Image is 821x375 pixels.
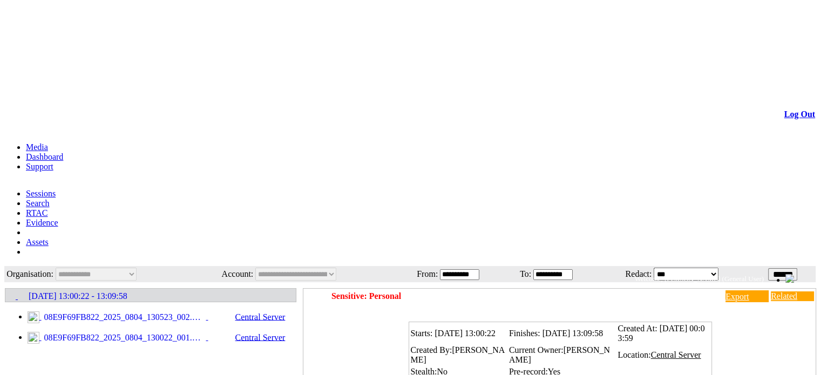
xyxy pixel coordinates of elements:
[411,345,505,364] span: [PERSON_NAME]
[771,291,814,301] a: Related
[508,345,616,365] td: Current Owner:
[26,208,48,217] a: RTAC
[509,329,540,338] span: Finishes:
[510,267,532,281] td: To:
[331,290,697,303] td: Sensitive: Personal
[435,329,495,338] span: [DATE] 13:00:22
[42,312,206,322] span: 08E9F69FB822_2025_0804_130523_002.MP4
[28,332,291,342] a: 08E9F69FB822_2025_0804_130022_001.MP4 Central Server
[208,312,291,322] span: Central Server
[725,290,769,302] a: Export
[635,275,764,283] span: Welcome, [PERSON_NAME] (General User)
[618,324,704,343] span: [DATE] 00:03:59
[26,162,53,171] a: Support
[509,345,610,364] span: [PERSON_NAME]
[208,333,291,342] span: Central Server
[26,152,63,161] a: Dashboard
[603,267,652,281] td: Redact:
[26,142,48,152] a: Media
[411,329,433,338] span: Starts:
[26,199,50,208] a: Search
[26,237,49,247] a: Assets
[784,110,815,119] a: Log Out
[29,291,127,301] span: [DATE] 13:00:22 - 13:09:58
[28,332,39,344] img: video24_pre.svg
[28,311,39,323] img: video24.svg
[42,333,206,343] span: 08E9F69FB822_2025_0804_130022_001.MP4
[785,274,794,283] img: bell24.png
[410,345,507,365] td: Created By:
[617,345,710,365] td: Location:
[6,289,295,301] a: [DATE] 13:00:22 - 13:09:58
[28,312,291,321] a: 08E9F69FB822_2025_0804_130523_002.MP4 Central Server
[542,329,603,338] span: [DATE] 13:09:58
[26,218,58,227] a: Evidence
[651,350,701,359] span: Central Server
[198,267,254,281] td: Account:
[26,189,56,198] a: Sessions
[5,267,54,281] td: Organisation:
[618,324,657,333] span: Created At:
[400,267,438,281] td: From:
